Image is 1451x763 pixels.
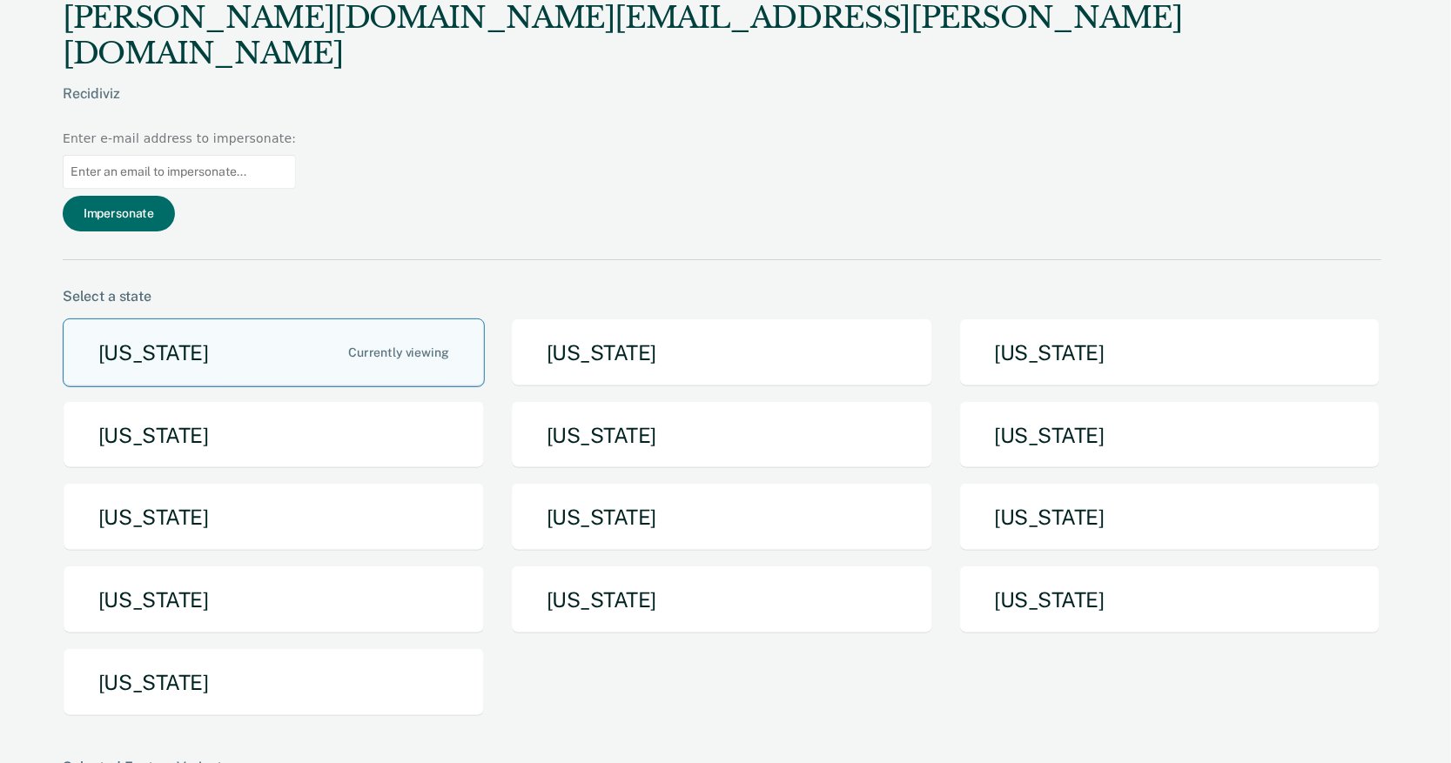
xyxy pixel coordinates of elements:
button: [US_STATE] [959,318,1381,387]
div: Recidiviz [63,85,1381,130]
button: [US_STATE] [959,401,1381,470]
button: [US_STATE] [511,483,933,552]
input: Enter an email to impersonate... [63,155,296,189]
button: [US_STATE] [63,566,485,634]
button: [US_STATE] [63,483,485,552]
div: Enter e-mail address to impersonate: [63,130,296,148]
button: [US_STATE] [511,318,933,387]
button: [US_STATE] [959,566,1381,634]
button: [US_STATE] [511,401,933,470]
button: [US_STATE] [63,401,485,470]
button: Impersonate [63,196,175,231]
div: Select a state [63,288,1381,305]
button: [US_STATE] [959,483,1381,552]
button: [US_STATE] [63,648,485,717]
button: [US_STATE] [511,566,933,634]
button: [US_STATE] [63,318,485,387]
